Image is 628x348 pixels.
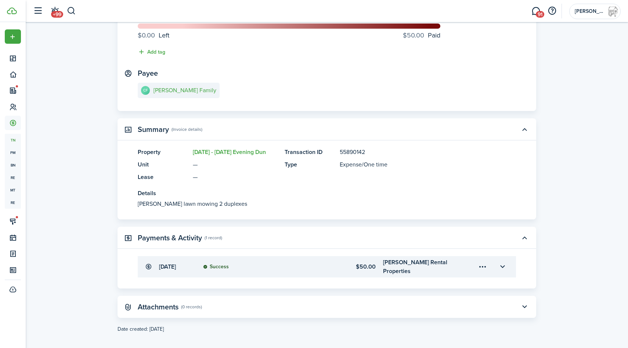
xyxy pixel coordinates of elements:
[310,262,376,271] transaction-details-table-item-amount: $50.00
[285,148,336,157] panel-main-title: Transaction ID
[476,261,489,273] button: Open menu
[138,173,189,182] panel-main-title: Lease
[575,9,604,14] span: Carranza Rental Properties
[546,5,558,17] button: Open resource center
[285,160,336,169] panel-main-title: Type
[48,2,62,21] a: Notifications
[5,171,21,184] a: re
[138,234,202,242] panel-main-title: Payments & Activity
[138,69,158,78] panel-main-title: Payee
[138,303,178,311] panel-main-title: Attachments
[518,301,531,313] button: Toggle accordion
[607,6,619,17] img: Carranza Rental Properties
[518,123,531,136] button: Toggle accordion
[403,31,440,40] progress-caption-label: Paid
[5,196,21,209] a: re
[51,11,63,18] span: +99
[118,256,536,288] panel-main-body: Toggle accordion
[138,160,189,169] panel-main-title: Unit
[138,189,494,198] panel-main-title: Details
[340,160,362,169] span: Expense
[172,126,202,133] panel-main-subtitle: (Invoice details)
[5,29,21,44] button: Open menu
[138,31,155,40] progress-caption-label-value: $0.00
[536,11,544,18] span: 91
[383,258,456,276] transaction-details-table-item-client: Carranza Rental Properties
[138,125,169,134] panel-main-title: Summary
[5,146,21,159] a: pm
[496,261,509,273] button: Toggle accordion
[5,134,21,146] a: tn
[364,160,387,169] span: One time
[205,234,222,241] panel-main-subtitle: (1 record)
[193,160,198,169] span: —
[138,31,169,40] progress-caption-label: Left
[193,148,266,156] a: [DATE] - [DATE] Evening Dun
[118,148,536,219] panel-main-body: Toggle accordion
[340,148,494,157] panel-main-description: 55890142
[138,200,494,208] panel-main-description: [PERSON_NAME] lawn mowing 2 duplexes
[138,148,189,157] panel-main-title: Property
[67,5,76,17] button: Search
[154,87,216,94] e-details-info-title: [PERSON_NAME] Family
[141,86,150,95] avatar-text: CF
[118,325,536,333] created-at: Date created: [DATE]
[138,48,165,56] button: Add tag
[7,7,17,14] img: TenantCloud
[193,173,277,182] panel-main-description: —
[31,4,45,18] button: Open sidebar
[159,262,196,271] transaction-details-table-item-date: [DATE]
[138,83,220,98] a: CF[PERSON_NAME] Family
[5,184,21,196] a: mt
[181,304,202,310] panel-main-subtitle: (0 records)
[529,2,543,21] a: Messaging
[518,232,531,244] button: Toggle accordion
[203,264,229,270] status: Success
[403,31,424,40] progress-caption-label-value: $50.00
[5,159,21,171] a: bn
[340,160,494,169] panel-main-description: /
